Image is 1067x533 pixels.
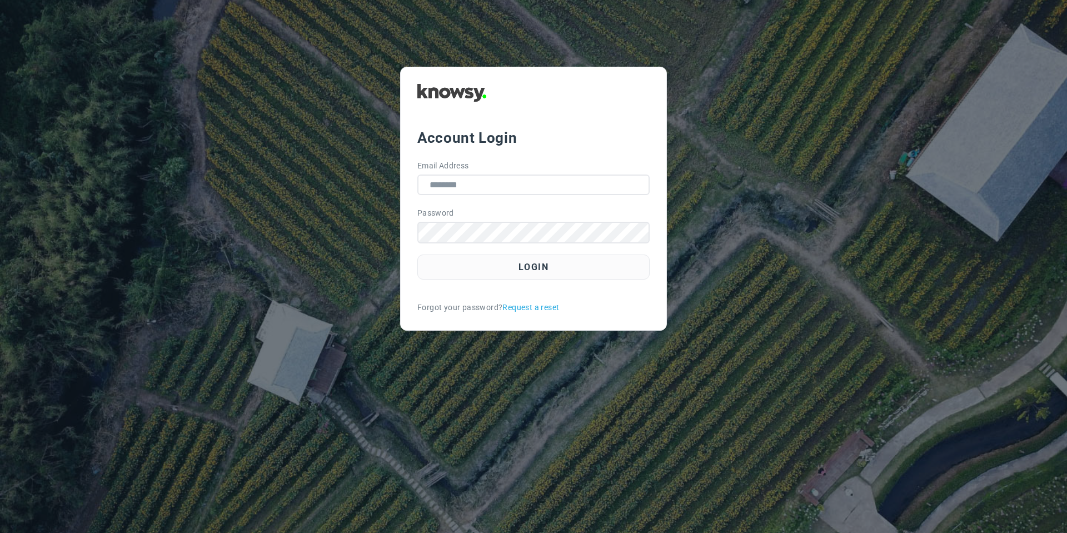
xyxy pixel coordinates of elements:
[417,302,650,313] div: Forgot your password?
[417,160,469,172] label: Email Address
[417,207,454,219] label: Password
[417,255,650,280] button: Login
[502,302,559,313] a: Request a reset
[417,128,650,148] div: Account Login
